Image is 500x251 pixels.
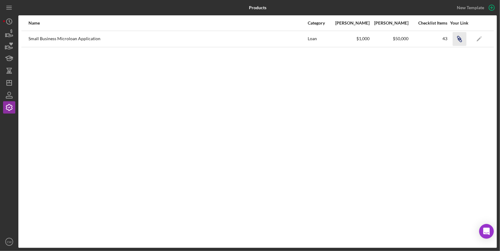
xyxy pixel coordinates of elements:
[308,31,331,47] div: Loan
[331,21,370,25] div: [PERSON_NAME]
[370,36,408,41] div: $50,000
[370,21,408,25] div: [PERSON_NAME]
[409,36,447,41] div: 43
[453,3,497,12] button: New Template
[7,240,12,244] text: CW
[409,21,447,25] div: Checklist Items
[479,224,494,239] div: Open Intercom Messenger
[308,21,331,25] div: Category
[249,5,266,10] b: Products
[457,3,484,12] div: New Template
[28,31,307,47] div: Small Business Microloan Application
[448,21,471,25] div: Your Link
[3,236,15,248] button: CW
[28,21,307,25] div: Name
[331,36,370,41] div: $1,000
